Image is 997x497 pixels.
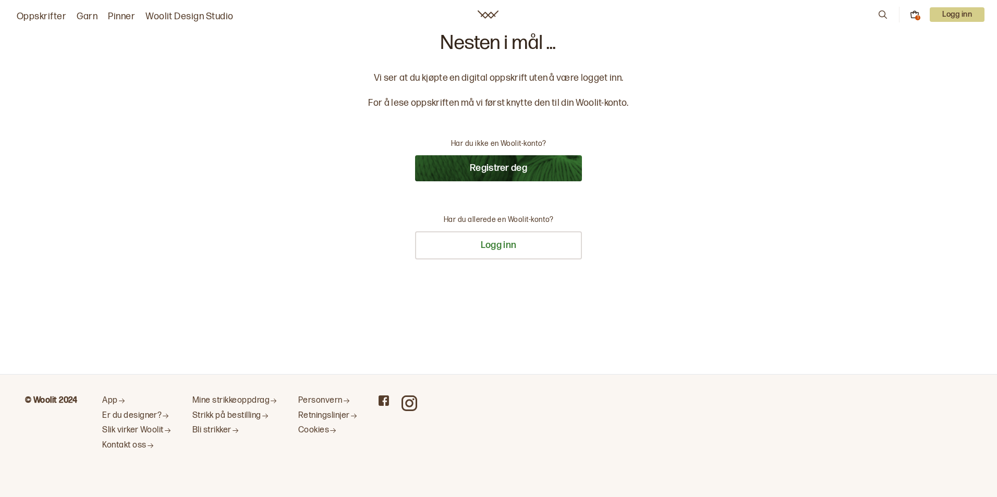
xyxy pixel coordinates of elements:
[915,15,920,20] div: 1
[192,411,277,421] a: Strikk på bestilling
[17,9,66,24] a: Oppskrifter
[298,395,358,406] a: Personvern
[379,395,389,406] a: Woolit on Facebook
[25,395,77,405] b: © Woolit 2024
[415,155,582,181] button: Registrer deg
[478,10,498,19] a: Woolit
[441,33,556,53] p: Nesten i mål ...
[444,215,553,225] p: Har du allerede en Woolit-konto?
[108,9,135,24] a: Pinner
[451,139,546,149] p: Har du ikke en Woolit-konto?
[192,395,277,406] a: Mine strikkeoppdrag
[145,9,234,24] a: Woolit Design Studio
[298,411,358,421] a: Retningslinjer
[298,425,358,436] a: Cookies
[368,72,628,109] p: Vi ser at du kjøpte en digital oppskrift uten å være logget inn. For å lese oppskriften må vi før...
[192,425,277,436] a: Bli strikker
[102,411,172,421] a: Er du designer?
[102,395,172,406] a: App
[102,440,172,451] a: Kontakt oss
[930,7,984,22] p: Logg inn
[77,9,98,24] a: Garn
[930,7,984,22] button: User dropdown
[102,425,172,436] a: Slik virker Woolit
[910,10,919,19] button: 1
[402,395,417,411] a: Woolit on Instagram
[415,231,582,259] button: Logg inn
